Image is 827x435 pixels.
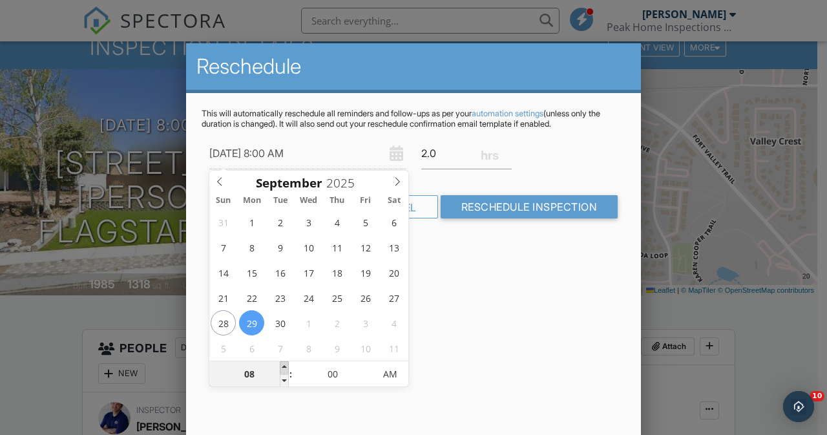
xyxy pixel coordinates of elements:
[353,335,378,361] span: October 10, 2025
[267,310,293,335] span: September 30, 2025
[783,391,814,422] div: Open Intercom Messenger
[296,335,321,361] span: October 8, 2025
[196,54,631,80] h2: Reschedule
[296,310,321,335] span: October 1, 2025
[211,260,236,285] span: September 14, 2025
[353,209,378,235] span: September 5, 2025
[353,310,378,335] span: October 3, 2025
[324,260,350,285] span: September 18, 2025
[211,335,236,361] span: October 5, 2025
[238,196,266,205] span: Mon
[381,310,406,335] span: October 4, 2025
[209,196,238,205] span: Sun
[381,260,406,285] span: September 20, 2025
[324,335,350,361] span: October 9, 2025
[209,361,289,387] input: Scroll to increment
[296,285,321,310] span: September 24, 2025
[295,196,323,205] span: Wed
[381,209,406,235] span: September 6, 2025
[324,285,350,310] span: September 25, 2025
[323,196,351,205] span: Thu
[267,285,293,310] span: September 23, 2025
[381,285,406,310] span: September 27, 2025
[441,195,618,218] input: Reschedule Inspection
[239,209,264,235] span: September 1, 2025
[239,335,264,361] span: October 6, 2025
[372,361,408,387] span: Click to toggle
[256,177,322,189] span: Scroll to increment
[810,391,824,401] span: 10
[211,285,236,310] span: September 21, 2025
[267,335,293,361] span: October 7, 2025
[267,235,293,260] span: September 9, 2025
[353,260,378,285] span: September 19, 2025
[324,209,350,235] span: September 4, 2025
[381,235,406,260] span: September 13, 2025
[324,310,350,335] span: October 2, 2025
[322,175,365,191] input: Scroll to increment
[211,209,236,235] span: August 31, 2025
[296,260,321,285] span: September 17, 2025
[266,196,295,205] span: Tue
[267,260,293,285] span: September 16, 2025
[351,196,380,205] span: Fri
[381,335,406,361] span: October 11, 2025
[472,109,543,118] a: automation settings
[296,209,321,235] span: September 3, 2025
[324,235,350,260] span: September 11, 2025
[239,260,264,285] span: September 15, 2025
[380,196,408,205] span: Sat
[239,310,264,335] span: September 29, 2025
[293,361,372,387] input: Scroll to increment
[202,109,625,129] p: This will automatically reschedule all reminders and follow-ups as per your (unless only the dura...
[353,235,378,260] span: September 12, 2025
[211,235,236,260] span: September 7, 2025
[239,285,264,310] span: September 22, 2025
[211,310,236,335] span: September 28, 2025
[239,235,264,260] span: September 8, 2025
[353,285,378,310] span: September 26, 2025
[289,361,293,387] span: :
[296,235,321,260] span: September 10, 2025
[267,209,293,235] span: September 2, 2025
